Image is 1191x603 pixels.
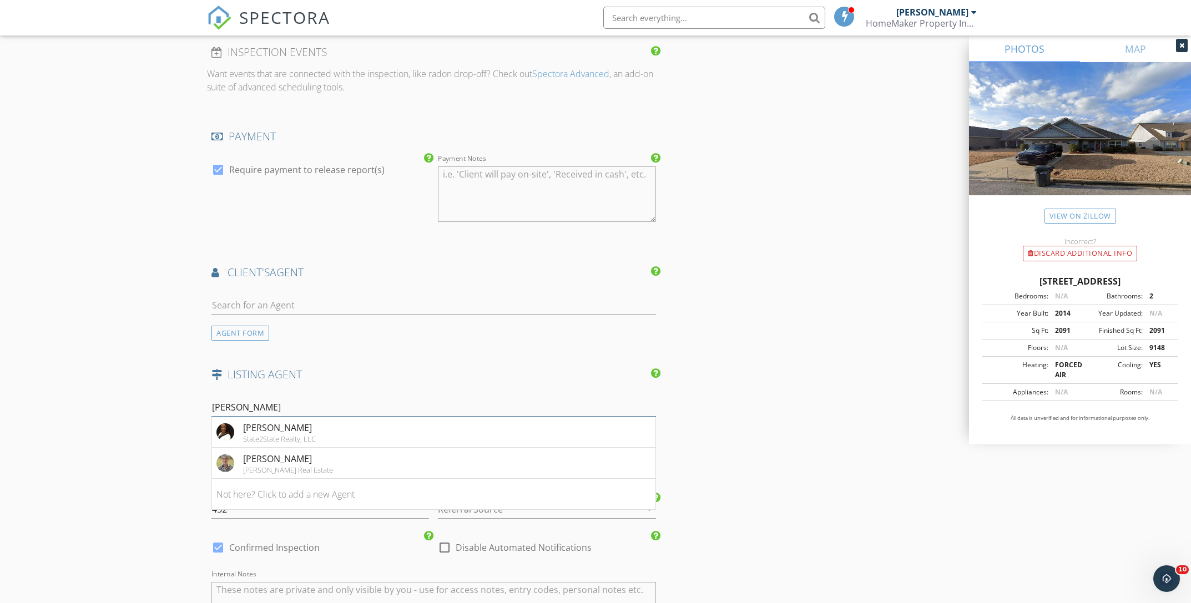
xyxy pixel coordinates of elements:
div: Bedrooms: [986,291,1048,301]
iframe: Intercom live chat [1153,565,1180,592]
h4: AGENT [211,265,656,280]
img: streetview [969,62,1191,222]
div: Cooling: [1080,360,1143,380]
div: Bathrooms: [1080,291,1143,301]
h4: INSPECTION EVENTS [211,45,656,59]
span: N/A [1055,291,1068,301]
a: Spectora Advanced [532,68,609,80]
input: Search everything... [603,7,825,29]
img: The Best Home Inspection Software - Spectora [207,6,231,30]
h4: LISTING AGENT [211,367,656,382]
div: [STREET_ADDRESS] [982,275,1178,288]
a: MAP [1080,36,1191,62]
p: All data is unverified and for informational purposes only. [982,414,1178,422]
img: 113504984.jpeg [216,423,234,441]
span: N/A [1149,308,1162,318]
li: Not here? Click to add a new Agent [212,479,655,510]
label: Require payment to release report(s) [229,164,385,175]
a: SPECTORA [207,15,330,38]
a: View on Zillow [1044,209,1116,224]
div: Rooms: [1080,387,1143,397]
div: Heating: [986,360,1048,380]
div: Lot Size: [1080,343,1143,353]
div: 9148 [1143,343,1174,353]
h4: PAYMENT [211,129,656,144]
input: Search for an Agent [211,398,656,417]
div: 2091 [1048,326,1080,336]
div: Floors: [986,343,1048,353]
p: Want events that are connected with the inspection, like radon drop-off? Check out , an add-on su... [207,67,660,94]
div: [PERSON_NAME] [243,452,333,465]
span: N/A [1055,343,1068,352]
span: N/A [1055,387,1068,397]
a: PHOTOS [969,36,1080,62]
div: Finished Sq Ft: [1080,326,1143,336]
label: Confirmed Inspection [229,542,320,553]
img: data [216,454,234,472]
div: State2State Realty, LLC [243,434,316,443]
div: HomeMaker Property Inspections [866,18,977,29]
div: 2 [1143,291,1174,301]
div: Year Updated: [1080,308,1143,318]
div: AGENT FORM [211,326,269,341]
div: Discard Additional info [1023,246,1137,261]
span: client's [228,265,270,280]
input: Search for an Agent [211,296,656,315]
div: [PERSON_NAME] [896,7,968,18]
span: SPECTORA [239,6,330,29]
div: YES [1143,360,1174,380]
label: Disable Automated Notifications [456,542,592,553]
div: Appliances: [986,387,1048,397]
div: 2091 [1143,326,1174,336]
div: FORCED AIR [1048,360,1080,380]
div: [PERSON_NAME] [243,421,316,434]
div: Sq Ft: [986,326,1048,336]
span: N/A [1149,387,1162,397]
div: [PERSON_NAME] Real Estate [243,465,333,474]
div: 2014 [1048,308,1080,318]
span: 10 [1176,565,1189,574]
div: Incorrect? [969,237,1191,246]
div: Year Built: [986,308,1048,318]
